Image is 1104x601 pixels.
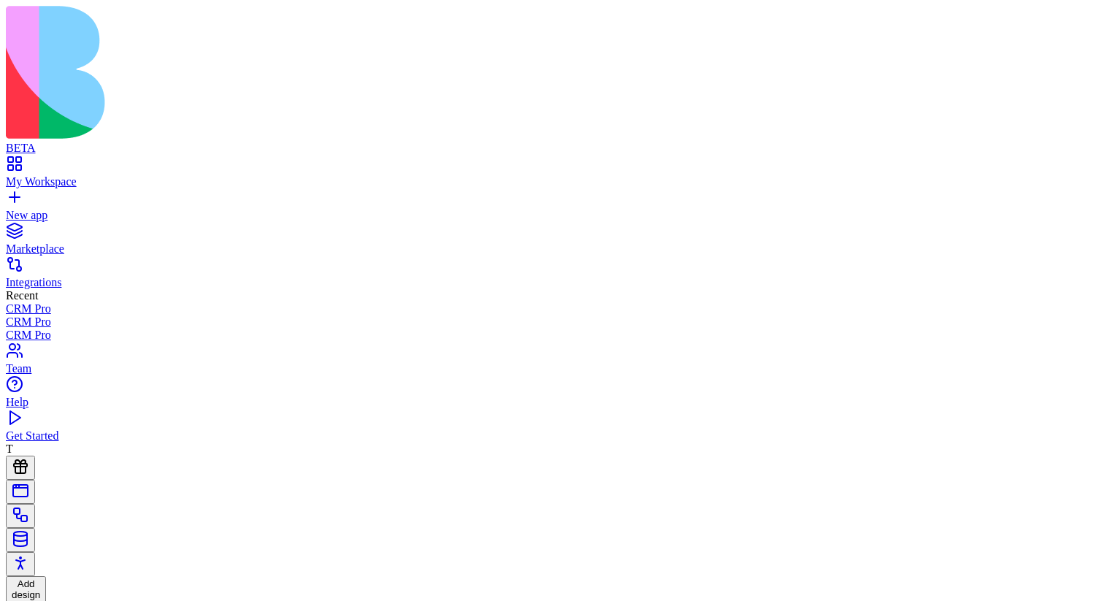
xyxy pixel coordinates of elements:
div: New app [6,209,1098,222]
img: logo [6,6,593,139]
a: CRM Pro [6,329,1098,342]
a: Team [6,349,1098,375]
div: Help [6,396,1098,409]
a: BETA [6,129,1098,155]
a: My Workspace [6,162,1098,188]
div: Team [6,362,1098,375]
a: Get Started [6,416,1098,443]
div: Marketplace [6,242,1098,256]
a: Help [6,383,1098,409]
span: Recent [6,289,38,302]
a: New app [6,196,1098,222]
a: CRM Pro [6,302,1098,315]
a: Marketplace [6,229,1098,256]
div: BETA [6,142,1098,155]
div: Integrations [6,276,1098,289]
div: My Workspace [6,175,1098,188]
a: CRM Pro [6,315,1098,329]
a: Integrations [6,263,1098,289]
div: Get Started [6,429,1098,443]
span: T [6,443,13,455]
